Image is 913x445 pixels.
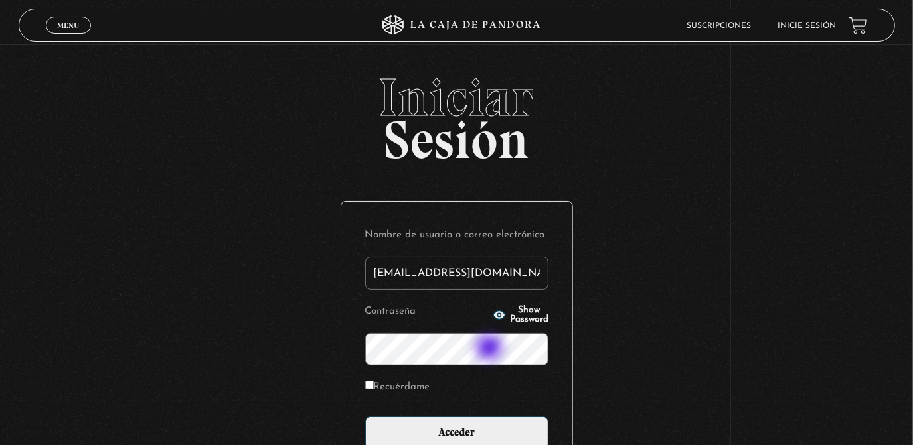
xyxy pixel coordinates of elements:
span: Show Password [510,306,548,324]
span: Iniciar [19,71,895,124]
label: Nombre de usuario o correo electrónico [365,225,548,246]
button: Show Password [493,306,548,324]
span: Menu [57,21,79,29]
span: Cerrar [52,32,84,42]
a: Suscripciones [687,22,751,30]
a: Inicie sesión [778,22,836,30]
input: Recuérdame [365,381,374,389]
a: View your shopping cart [849,17,867,34]
h2: Sesión [19,71,895,156]
label: Recuérdame [365,377,430,398]
label: Contraseña [365,302,489,322]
